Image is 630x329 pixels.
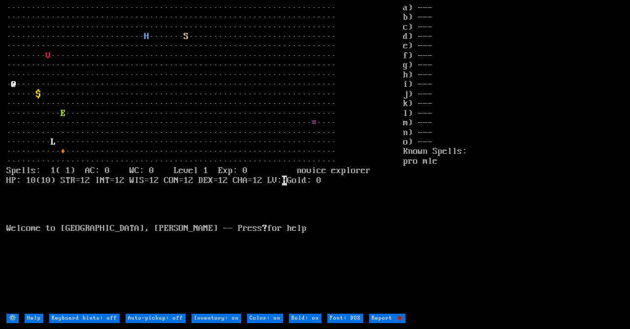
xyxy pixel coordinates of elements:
font: L [51,137,56,147]
font: V [46,51,51,61]
font: $ [36,89,41,99]
font: + [61,146,65,156]
font: H [144,32,149,41]
input: Font: DOS [327,314,363,323]
b: ? [262,223,267,233]
input: Keyboard hints: off [49,314,120,323]
input: Bold: on [289,314,321,323]
input: Inventory: on [191,314,241,323]
font: @ [11,79,16,89]
stats: a) --- b) --- c) --- d) --- e) --- f) --- g) --- h) --- i) --- j) --- k) --- l) --- m) --- n) ---... [403,3,624,313]
mark: H [282,176,287,185]
font: = [312,118,316,128]
font: E [61,109,65,118]
input: Auto-pickup: off [126,314,186,323]
input: Color: on [247,314,283,323]
input: Help [25,314,43,323]
font: S [184,32,189,41]
input: ⚙️ [6,314,19,323]
larn: ··································································· ·····························... [6,3,403,313]
input: Report 🐞 [369,314,406,323]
